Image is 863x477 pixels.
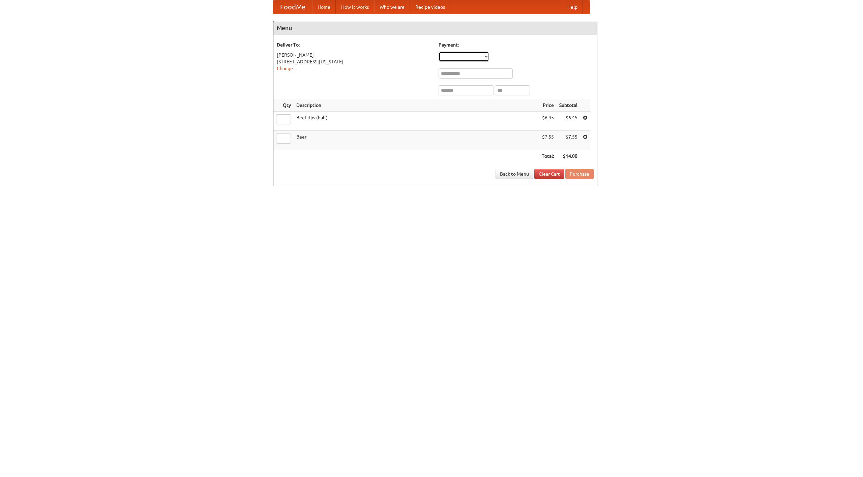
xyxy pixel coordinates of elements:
[539,131,557,150] td: $7.55
[277,66,293,71] a: Change
[294,131,539,150] td: Beer
[557,150,580,162] th: $14.00
[496,169,533,179] a: Back to Menu
[557,112,580,131] td: $6.45
[565,169,594,179] button: Purchase
[539,112,557,131] td: $6.45
[539,99,557,112] th: Price
[374,0,410,14] a: Who we are
[439,41,594,48] h5: Payment:
[539,150,557,162] th: Total:
[336,0,374,14] a: How it works
[312,0,336,14] a: Home
[294,112,539,131] td: Beef ribs (half)
[557,99,580,112] th: Subtotal
[410,0,450,14] a: Recipe videos
[294,99,539,112] th: Description
[273,99,294,112] th: Qty
[273,21,597,35] h4: Menu
[277,58,432,65] div: [STREET_ADDRESS][US_STATE]
[562,0,583,14] a: Help
[557,131,580,150] td: $7.55
[277,41,432,48] h5: Deliver To:
[273,0,312,14] a: FoodMe
[534,169,564,179] a: Clear Cart
[277,52,432,58] div: [PERSON_NAME]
